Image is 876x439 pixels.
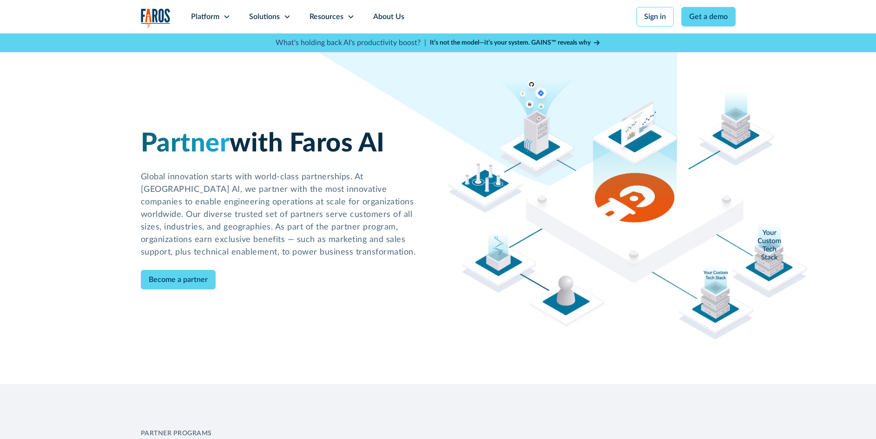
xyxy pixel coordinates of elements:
div: Solutions [249,11,280,22]
div: Platform [191,11,219,22]
h1: with Faros AI [141,128,429,159]
strong: It’s not the model—it’s your system. GAINS™ reveals why [430,39,591,46]
img: Logo of the analytics and reporting company Faros. [141,8,171,27]
img: A 3D illustration of interconnected blocks with Faros AI Logo representing a network or partnersh... [448,78,808,340]
span: Partner [141,131,230,157]
a: Get a demo [681,7,736,26]
a: It’s not the model—it’s your system. GAINS™ reveals why [430,38,601,48]
div: Resources [310,11,343,22]
a: Become a partner [141,270,216,289]
h2: Global innovation starts with world-class partnerships. At [GEOGRAPHIC_DATA] AI, we partner with ... [141,171,429,259]
a: Sign in [636,7,674,26]
div: partner programs [141,429,587,439]
a: home [141,8,171,27]
p: What's holding back AI's productivity boost? | [276,37,426,48]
